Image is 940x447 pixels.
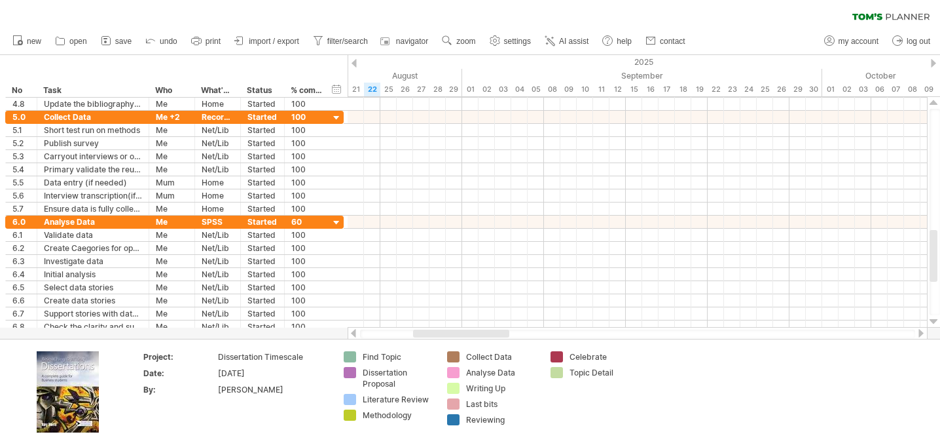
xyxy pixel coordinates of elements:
div: Short test run on methods [44,124,142,136]
div: 6.3 [12,255,30,267]
div: Mum [156,189,188,202]
div: Wednesday, 1 October 2025 [822,83,839,96]
div: 100 [291,150,323,163]
div: Thursday, 25 September 2025 [757,83,773,96]
div: Literature Review [363,394,434,405]
a: undo [142,33,181,50]
div: Monday, 22 September 2025 [708,83,724,96]
div: 100 [291,321,323,333]
span: my account [839,37,878,46]
div: Validate data [44,229,142,241]
span: help [617,37,632,46]
div: Me [156,229,188,241]
div: Wednesday, 17 September 2025 [659,83,675,96]
div: Tuesday, 16 September 2025 [642,83,659,96]
div: Started [247,163,278,176]
div: Tuesday, 26 August 2025 [397,83,413,96]
div: 100 [291,281,323,294]
span: log out [907,37,930,46]
div: Me [156,242,188,254]
div: Net/Lib [202,281,234,294]
div: Wednesday, 8 October 2025 [904,83,920,96]
a: navigator [378,33,432,50]
a: print [188,33,225,50]
div: Analyse Data [44,216,142,228]
div: Net/Lib [202,229,234,241]
div: Analyse Data [466,367,537,378]
div: Friday, 3 October 2025 [855,83,871,96]
div: Topic Detail [569,367,641,378]
div: 5.0 [12,111,30,123]
span: AI assist [559,37,588,46]
div: Me [156,203,188,215]
div: Started [247,255,278,267]
div: Me +2 [156,111,188,123]
div: Me [156,307,188,320]
a: log out [889,33,934,50]
div: Task [43,84,141,97]
div: No [12,84,29,97]
div: Started [247,150,278,163]
div: Me [156,216,188,228]
div: Net/Lib [202,150,234,163]
div: Who [155,84,187,97]
div: Thursday, 28 August 2025 [429,83,446,96]
a: zoom [439,33,479,50]
a: save [98,33,136,50]
div: Tuesday, 9 September 2025 [560,83,577,96]
a: filter/search [310,33,372,50]
div: 5.7 [12,203,30,215]
div: Project: [143,351,215,362]
div: 5.1 [12,124,30,136]
div: Wednesday, 10 September 2025 [577,83,593,96]
span: import / export [249,37,299,46]
span: contact [660,37,685,46]
div: 6.6 [12,294,30,307]
div: Net/Lib [202,163,234,176]
div: 100 [291,294,323,307]
div: 100 [291,255,323,267]
div: 100 [291,111,323,123]
div: 6.7 [12,307,30,320]
div: 100 [291,268,323,281]
div: Tuesday, 23 September 2025 [724,83,740,96]
a: settings [486,33,535,50]
div: 6.8 [12,321,30,333]
div: Me [156,163,188,176]
div: Dissertation Proposal [363,367,434,389]
div: 100 [291,203,323,215]
div: Friday, 22 August 2025 [364,83,380,96]
span: zoom [456,37,475,46]
div: 6.2 [12,242,30,254]
div: Ensure data is fully collected and secured [44,203,142,215]
div: Me [156,98,188,110]
div: Net/Lib [202,268,234,281]
div: Net/Lib [202,255,234,267]
div: Started [247,307,278,320]
div: Select data stories [44,281,142,294]
div: Find Topic [363,351,434,362]
div: Net/Lib [202,307,234,320]
div: Data entry (if needed) [44,176,142,189]
div: Started [247,321,278,333]
div: Friday, 12 September 2025 [609,83,626,96]
div: Create data stories [44,294,142,307]
div: Collect Data [466,351,537,362]
a: open [52,33,91,50]
div: Check the clarity and support of the data stories [44,321,142,333]
div: Friday, 29 August 2025 [446,83,462,96]
div: Started [247,268,278,281]
a: new [9,33,45,50]
div: Monday, 6 October 2025 [871,83,888,96]
div: Tuesday, 7 October 2025 [888,83,904,96]
span: undo [160,37,177,46]
div: Friday, 19 September 2025 [691,83,708,96]
div: Thursday, 9 October 2025 [920,83,937,96]
span: save [115,37,132,46]
div: 4.8 [12,98,30,110]
div: Tuesday, 2 September 2025 [479,83,495,96]
div: 6.5 [12,281,30,294]
div: Started [247,242,278,254]
div: Monday, 29 September 2025 [789,83,806,96]
div: Started [247,294,278,307]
